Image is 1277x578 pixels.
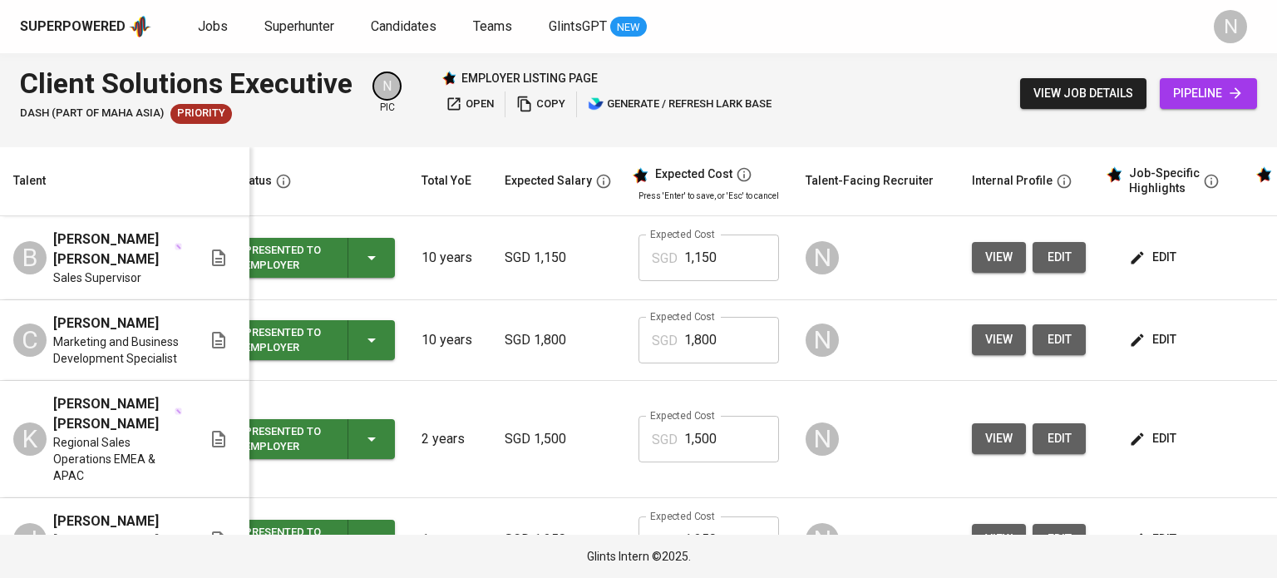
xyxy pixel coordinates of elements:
[806,170,934,191] div: Talent-Facing Recruiter
[129,14,151,39] img: app logo
[972,170,1053,191] div: Internal Profile
[1126,242,1183,273] button: edit
[1132,247,1176,268] span: edit
[505,170,592,191] div: Expected Salary
[244,421,334,457] div: Presented to Employer
[1033,83,1133,104] span: view job details
[1046,529,1072,550] span: edit
[372,72,402,101] div: N
[473,18,512,34] span: Teams
[505,429,612,449] p: SGD 1,500
[13,324,47,357] div: C
[441,91,498,117] a: open
[638,190,779,202] p: Press 'Enter' to save, or 'Esc' to cancel
[422,248,478,268] p: 10 years
[512,91,569,117] button: copy
[53,394,173,434] span: [PERSON_NAME] [PERSON_NAME]
[20,106,164,121] span: Dash (part of Maha Asia)
[1106,166,1122,183] img: glints_star.svg
[238,238,395,278] button: Presented to Employer
[652,331,678,351] p: SGD
[20,14,151,39] a: Superpoweredapp logo
[422,170,471,191] div: Total YoE
[53,230,173,269] span: [PERSON_NAME] [PERSON_NAME]
[238,170,272,191] div: Status
[198,17,231,37] a: Jobs
[549,18,607,34] span: GlintsGPT
[238,320,395,360] button: Presented to Employer
[505,330,612,350] p: SGD 1,800
[549,17,647,37] a: GlintsGPT NEW
[53,434,182,484] span: Regional Sales Operations EMEA & APAC
[446,95,494,114] span: open
[441,71,456,86] img: Glints Star
[422,429,478,449] p: 2 years
[1033,324,1086,355] button: edit
[1160,78,1257,109] a: pipeline
[264,18,334,34] span: Superhunter
[985,428,1013,449] span: view
[588,96,604,112] img: lark
[610,19,647,36] span: NEW
[244,322,334,358] div: Presented to Employer
[264,17,338,37] a: Superhunter
[20,63,353,104] div: Client Solutions Executive
[1129,166,1200,195] div: Job-Specific Highlights
[972,242,1026,273] button: view
[175,243,182,250] img: magic_wand.svg
[175,408,182,415] img: magic_wand.svg
[238,419,395,459] button: Presented to Employer
[53,333,182,367] span: Marketing and Business Development Specialist
[53,511,182,551] span: [PERSON_NAME] [PERSON_NAME]
[1126,423,1183,454] button: edit
[985,329,1013,350] span: view
[972,423,1026,454] button: view
[972,524,1026,555] button: view
[170,104,232,124] div: New Job received from Demand Team
[1033,423,1086,454] a: edit
[1132,529,1176,550] span: edit
[1173,83,1244,104] span: pipeline
[422,530,478,550] p: 1 year
[198,18,228,34] span: Jobs
[1126,524,1183,555] button: edit
[1126,324,1183,355] button: edit
[985,247,1013,268] span: view
[652,430,678,450] p: SGD
[170,106,232,121] span: Priority
[244,240,334,276] div: Presented to Employer
[972,324,1026,355] button: view
[584,91,776,117] button: lark generate / refresh lark base
[371,18,436,34] span: Candidates
[1046,247,1072,268] span: edit
[372,72,402,115] div: pic
[806,324,839,357] div: N
[588,95,772,114] span: generate / refresh lark base
[806,523,839,556] div: N
[1033,524,1086,555] a: edit
[13,241,47,274] div: B
[1132,329,1176,350] span: edit
[53,314,159,333] span: [PERSON_NAME]
[20,17,126,37] div: Superpowered
[422,330,478,350] p: 10 years
[238,520,395,560] button: Presented to Employer
[244,521,334,558] div: Presented to Employer
[13,422,47,456] div: K
[516,95,565,114] span: copy
[505,248,612,268] p: SGD 1,150
[655,167,732,182] div: Expected Cost
[13,170,46,191] div: Talent
[461,70,598,86] p: employer listing page
[652,249,678,269] p: SGD
[632,167,648,184] img: glints_star.svg
[1033,242,1086,273] button: edit
[505,530,612,550] p: SGD 1,250
[1046,329,1072,350] span: edit
[1132,428,1176,449] span: edit
[806,422,839,456] div: N
[985,529,1013,550] span: view
[1046,428,1072,449] span: edit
